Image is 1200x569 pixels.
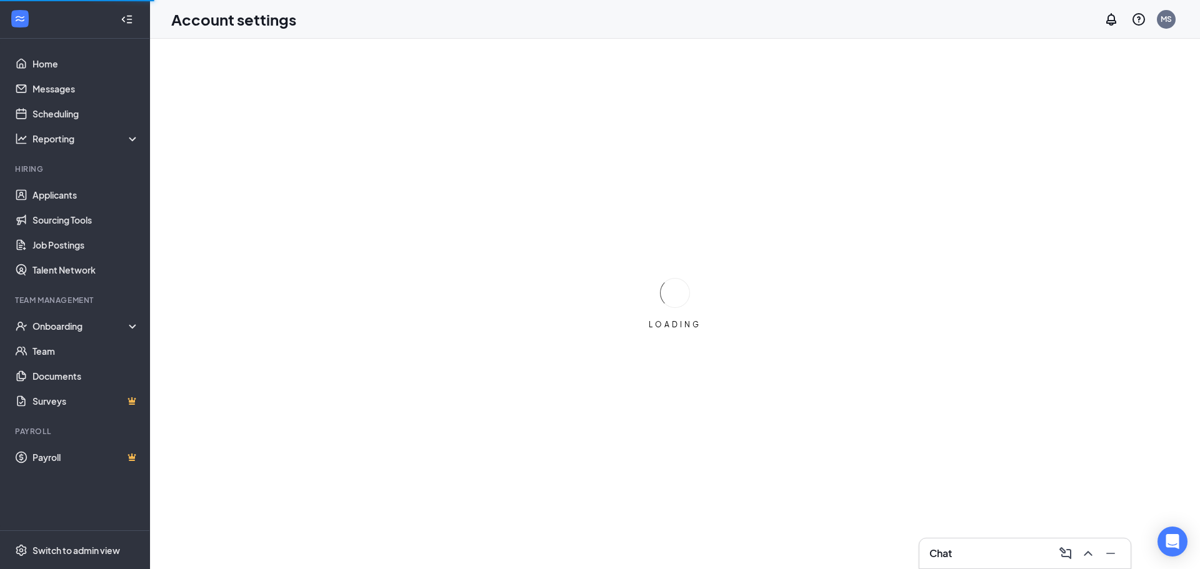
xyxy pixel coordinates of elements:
[32,101,139,126] a: Scheduling
[1157,527,1187,557] div: Open Intercom Messenger
[1078,543,1098,563] button: ChevronUp
[15,426,137,437] div: Payroll
[32,232,139,257] a: Job Postings
[32,544,120,557] div: Switch to admin view
[1101,543,1121,563] button: Minimize
[32,51,139,76] a: Home
[32,388,139,413] a: SurveysCrown
[15,164,137,174] div: Hiring
[1056,543,1076,563] button: ComposeMessage
[929,547,952,560] h3: Chat
[32,182,139,207] a: Applicants
[32,339,139,364] a: Team
[1058,546,1073,561] svg: ComposeMessage
[32,257,139,282] a: Talent Network
[32,320,129,332] div: Onboarding
[15,295,137,305] div: Team Management
[171,9,296,30] h1: Account settings
[32,132,140,145] div: Reporting
[32,76,139,101] a: Messages
[1161,14,1172,24] div: MS
[121,13,133,26] svg: Collapse
[14,12,26,25] svg: WorkstreamLogo
[32,364,139,388] a: Documents
[15,132,27,145] svg: Analysis
[644,319,706,330] div: LOADING
[32,445,139,470] a: PayrollCrown
[1104,12,1119,27] svg: Notifications
[15,320,27,332] svg: UserCheck
[15,544,27,557] svg: Settings
[1103,546,1118,561] svg: Minimize
[32,207,139,232] a: Sourcing Tools
[1131,12,1146,27] svg: QuestionInfo
[1081,546,1096,561] svg: ChevronUp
